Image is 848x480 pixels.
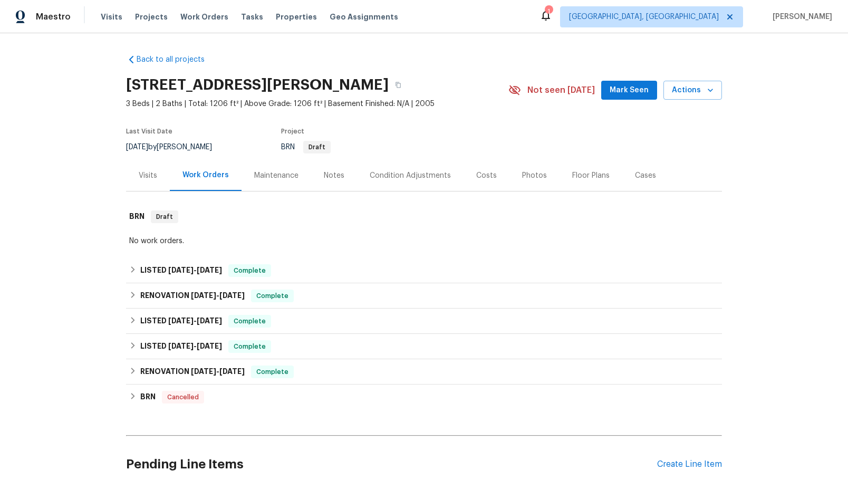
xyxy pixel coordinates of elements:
h2: [STREET_ADDRESS][PERSON_NAME] [126,80,389,90]
span: [DATE] [168,317,194,324]
span: - [191,292,245,299]
span: Draft [304,144,330,150]
span: - [168,317,222,324]
div: Notes [324,170,344,181]
div: Condition Adjustments [370,170,451,181]
span: Actions [672,84,714,97]
div: LISTED [DATE]-[DATE]Complete [126,309,722,334]
span: [DATE] [197,317,222,324]
span: Mark Seen [610,84,649,97]
span: 3 Beds | 2 Baths | Total: 1206 ft² | Above Grade: 1206 ft² | Basement Finished: N/A | 2005 [126,99,508,109]
span: [PERSON_NAME] [768,12,832,22]
h6: BRN [140,391,156,404]
span: - [168,342,222,350]
div: RENOVATION [DATE]-[DATE]Complete [126,283,722,309]
span: Complete [229,341,270,352]
div: Visits [139,170,157,181]
div: Photos [522,170,547,181]
a: Back to all projects [126,54,227,65]
span: - [191,368,245,375]
div: BRN Draft [126,200,722,234]
button: Copy Address [389,75,408,94]
span: Projects [135,12,168,22]
span: Last Visit Date [126,128,172,135]
span: [DATE] [126,143,148,151]
span: [DATE] [191,368,216,375]
span: Tasks [241,13,263,21]
span: [DATE] [168,342,194,350]
div: Create Line Item [657,459,722,469]
h6: BRN [129,210,144,223]
span: Complete [252,367,293,377]
span: Complete [252,291,293,301]
div: Work Orders [182,170,229,180]
span: BRN [281,143,331,151]
div: BRN Cancelled [126,385,722,410]
div: by [PERSON_NAME] [126,141,225,153]
button: Actions [663,81,722,100]
div: LISTED [DATE]-[DATE]Complete [126,258,722,283]
span: [DATE] [197,342,222,350]
span: Project [281,128,304,135]
h6: LISTED [140,264,222,277]
div: Costs [476,170,497,181]
span: [DATE] [219,292,245,299]
div: Cases [635,170,656,181]
div: 1 [545,6,552,17]
span: Visits [101,12,122,22]
h6: RENOVATION [140,290,245,302]
span: Complete [229,316,270,327]
h6: LISTED [140,315,222,328]
span: Properties [276,12,317,22]
div: Maintenance [254,170,298,181]
span: - [168,266,222,274]
span: Work Orders [180,12,228,22]
div: Floor Plans [572,170,610,181]
span: [DATE] [197,266,222,274]
h6: RENOVATION [140,366,245,378]
span: Cancelled [163,392,203,402]
div: No work orders. [129,236,719,246]
span: [DATE] [191,292,216,299]
h6: LISTED [140,340,222,353]
span: Complete [229,265,270,276]
span: Not seen [DATE] [527,85,595,95]
span: [DATE] [168,266,194,274]
span: Draft [152,212,177,222]
div: LISTED [DATE]-[DATE]Complete [126,334,722,359]
div: RENOVATION [DATE]-[DATE]Complete [126,359,722,385]
span: Geo Assignments [330,12,398,22]
span: [GEOGRAPHIC_DATA], [GEOGRAPHIC_DATA] [569,12,719,22]
button: Mark Seen [601,81,657,100]
span: [DATE] [219,368,245,375]
span: Maestro [36,12,71,22]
